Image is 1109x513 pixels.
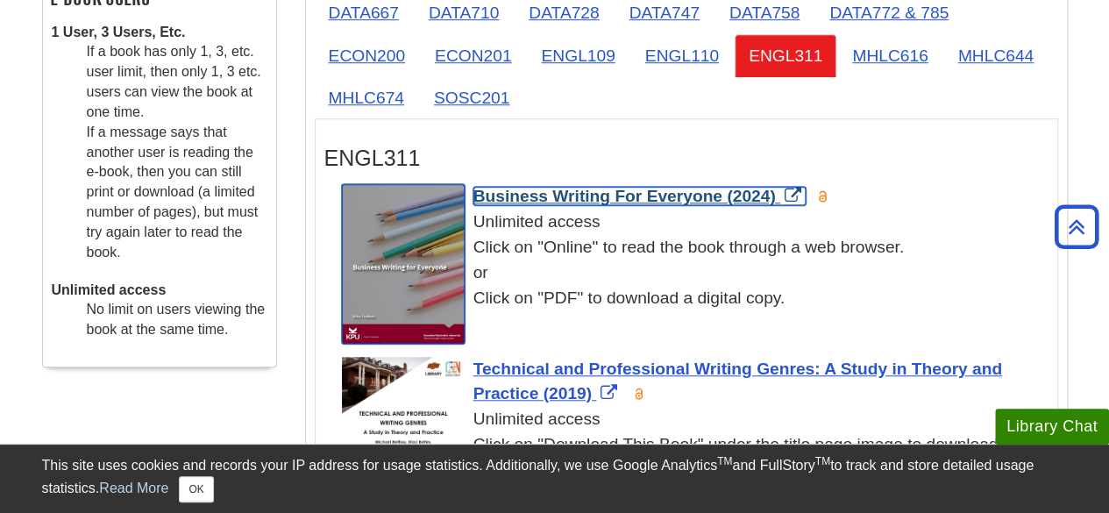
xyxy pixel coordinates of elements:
a: Read More [99,481,168,495]
div: Unlimited access Click on "Online" to read the book through a web browser. or Click on "PDF" to d... [342,210,1049,310]
button: Library Chat [995,409,1109,445]
a: ECON200 [315,34,419,77]
dt: 1 User, 3 Users, Etc. [52,23,267,43]
span: Technical and Professional Writing Genres: A Study in Theory and Practice (2019) [473,360,1002,403]
a: MHLC674 [315,76,418,119]
sup: TM [717,455,732,467]
h3: ENGL311 [324,146,1049,171]
dt: Unlimited access [52,281,267,301]
img: Open Access [816,189,829,203]
sup: TM [815,455,830,467]
a: ENGL110 [631,34,733,77]
span: Business Writing For Everyone (2024) [473,187,776,205]
a: Link opens in new window [473,360,1002,403]
a: Link opens in new window [473,187,806,205]
a: ENGL311 [735,34,836,77]
dd: If a book has only 1, 3, etc. user limit, then only 1, 3 etc. users can view the book at one time... [87,42,267,262]
a: MHLC644 [944,34,1048,77]
a: SOSC201 [420,76,523,119]
dd: No limit on users viewing the book at the same time. [87,300,267,340]
a: ECON201 [421,34,525,77]
a: Back to Top [1049,215,1105,239]
img: Cover Art [342,184,465,343]
img: Open Access [633,387,646,401]
div: This site uses cookies and records your IP address for usage statistics. Additionally, we use Goo... [42,455,1068,502]
a: MHLC616 [838,34,942,77]
a: ENGL109 [527,34,629,77]
button: Close [179,476,213,502]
